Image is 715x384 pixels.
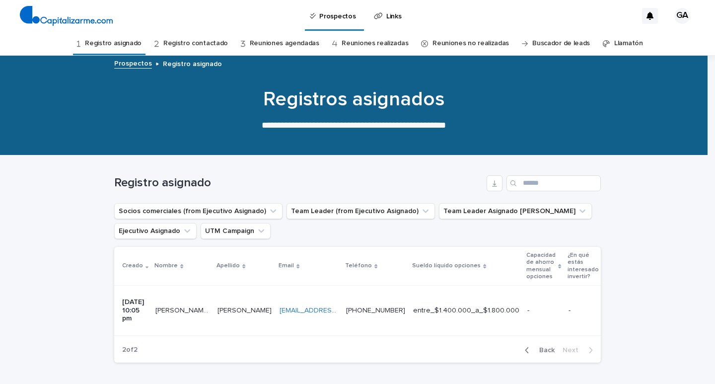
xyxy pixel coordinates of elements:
[114,203,283,219] button: Socios comerciales (from Ejecutivo Asignado)
[250,32,319,55] a: Reuniones agendadas
[439,203,592,219] button: Team Leader Asignado LLamados
[111,87,597,111] h1: Registros asignados
[20,6,113,26] img: 4arMvv9wSvmHTHbXwTim
[216,260,240,271] p: Apellido
[279,260,294,271] p: Email
[614,32,643,55] a: Llamatón
[217,305,274,315] p: [PERSON_NAME]
[122,260,143,271] p: Creado
[122,298,147,323] p: [DATE] 10:05 pm
[201,223,271,239] button: UTM Campaign
[114,338,145,362] p: 2 of 2
[163,58,222,69] p: Registro asignado
[532,32,590,55] a: Buscador de leads
[569,307,603,315] p: -
[163,32,228,55] a: Registro contactado
[563,347,584,354] span: Next
[559,346,601,355] button: Next
[533,347,555,354] span: Back
[346,307,405,314] a: [PHONE_NUMBER]
[432,32,509,55] a: Reuniones no realizadas
[413,307,519,315] p: entre_$1.400.000_a_$1.800.000
[114,176,483,190] h1: Registro asignado
[527,307,560,315] p: -
[568,250,599,283] p: ¿En qué estás interesado invertir?
[154,260,178,271] p: Nombre
[345,260,372,271] p: Teléfono
[286,203,435,219] button: Team Leader (from Ejecutivo Asignado)
[342,32,408,55] a: Reuniones realizadas
[517,346,559,355] button: Back
[526,250,556,283] p: Capacidad de ahorro mensual opciones
[412,260,481,271] p: Sueldo líquido opciones
[155,305,212,315] p: Maria Teresa Garay Martinez
[114,223,197,239] button: Ejecutivo Asignado
[280,307,392,314] a: [EMAIL_ADDRESS][DOMAIN_NAME]
[114,57,152,69] a: Prospectos
[85,32,142,55] a: Registro asignado
[506,175,601,191] input: Search
[674,8,690,24] div: GA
